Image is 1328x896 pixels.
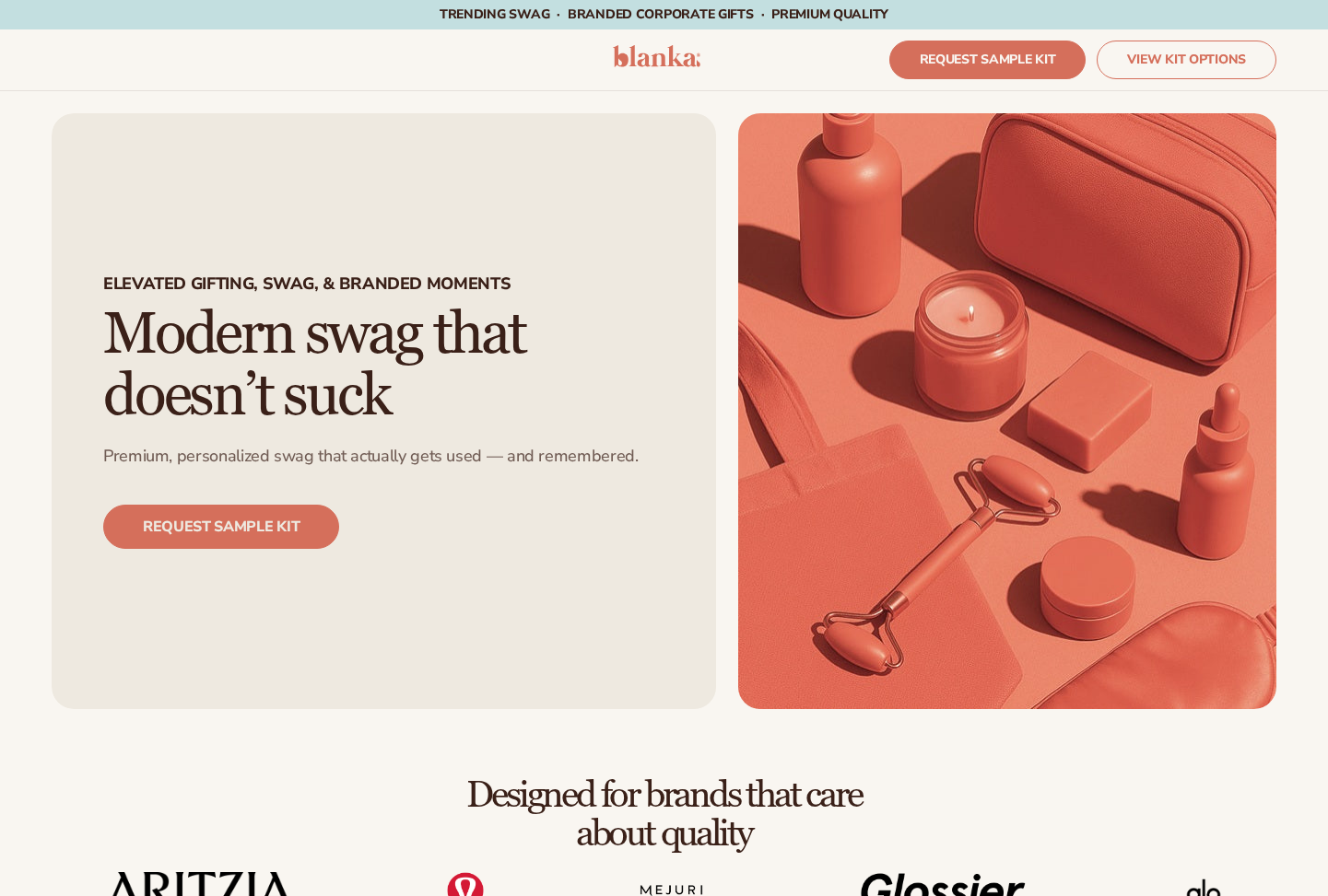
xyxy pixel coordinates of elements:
[613,45,700,67] img: logo
[103,304,664,427] h2: Modern swag that doesn’t suck
[889,41,1087,79] a: REQUEST SAMPLE KIT
[1097,41,1276,79] a: VIEW KIT OPTIONS
[103,505,339,549] a: REQUEST SAMPLE KIT
[613,45,700,75] a: logo
[103,446,639,467] p: Premium, personalized swag that actually gets used — and remembered.
[444,776,885,854] h2: Designed for brands that care about quality
[440,6,888,23] span: TRENDING SWAG · BRANDED CORPORATE GIFTS · PREMIUM QUALITY
[103,273,511,304] p: Elevated Gifting, swag, & branded moments
[738,113,1276,709] img: swag-sample-kit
